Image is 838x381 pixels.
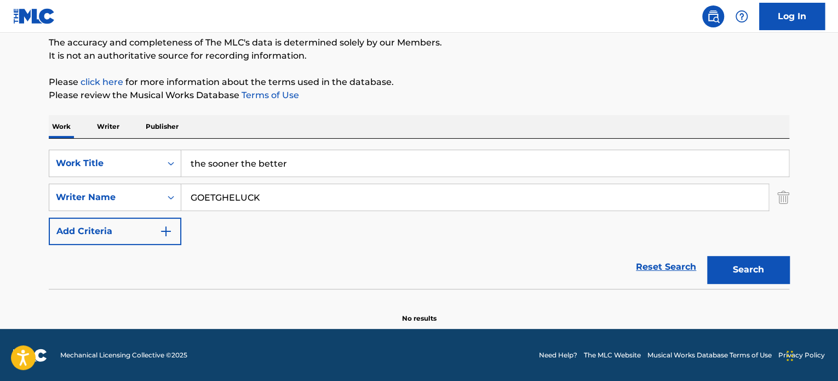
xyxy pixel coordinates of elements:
a: click here [81,77,123,87]
button: Add Criteria [49,218,181,245]
img: search [707,10,720,23]
a: Terms of Use [239,90,299,100]
img: Delete Criterion [777,184,789,211]
iframe: Chat Widget [783,328,838,381]
p: Please review the Musical Works Database [49,89,789,102]
img: 9d2ae6d4665cec9f34b9.svg [159,225,173,238]
p: No results [402,300,437,323]
img: MLC Logo [13,8,55,24]
a: Log In [759,3,825,30]
p: Publisher [142,115,182,138]
img: help [735,10,748,23]
p: It is not an authoritative source for recording information. [49,49,789,62]
div: Drag [787,339,793,372]
div: Writer Name [56,191,154,204]
span: Mechanical Licensing Collective © 2025 [60,350,187,360]
a: Privacy Policy [778,350,825,360]
a: Musical Works Database Terms of Use [647,350,772,360]
button: Search [707,256,789,283]
p: The accuracy and completeness of The MLC's data is determined solely by our Members. [49,36,789,49]
a: Reset Search [630,255,702,279]
a: Need Help? [539,350,577,360]
p: Writer [94,115,123,138]
div: Work Title [56,157,154,170]
div: Help [731,5,753,27]
p: Work [49,115,74,138]
form: Search Form [49,150,789,289]
p: Please for more information about the terms used in the database. [49,76,789,89]
a: Public Search [702,5,724,27]
img: logo [13,349,47,362]
a: The MLC Website [584,350,641,360]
